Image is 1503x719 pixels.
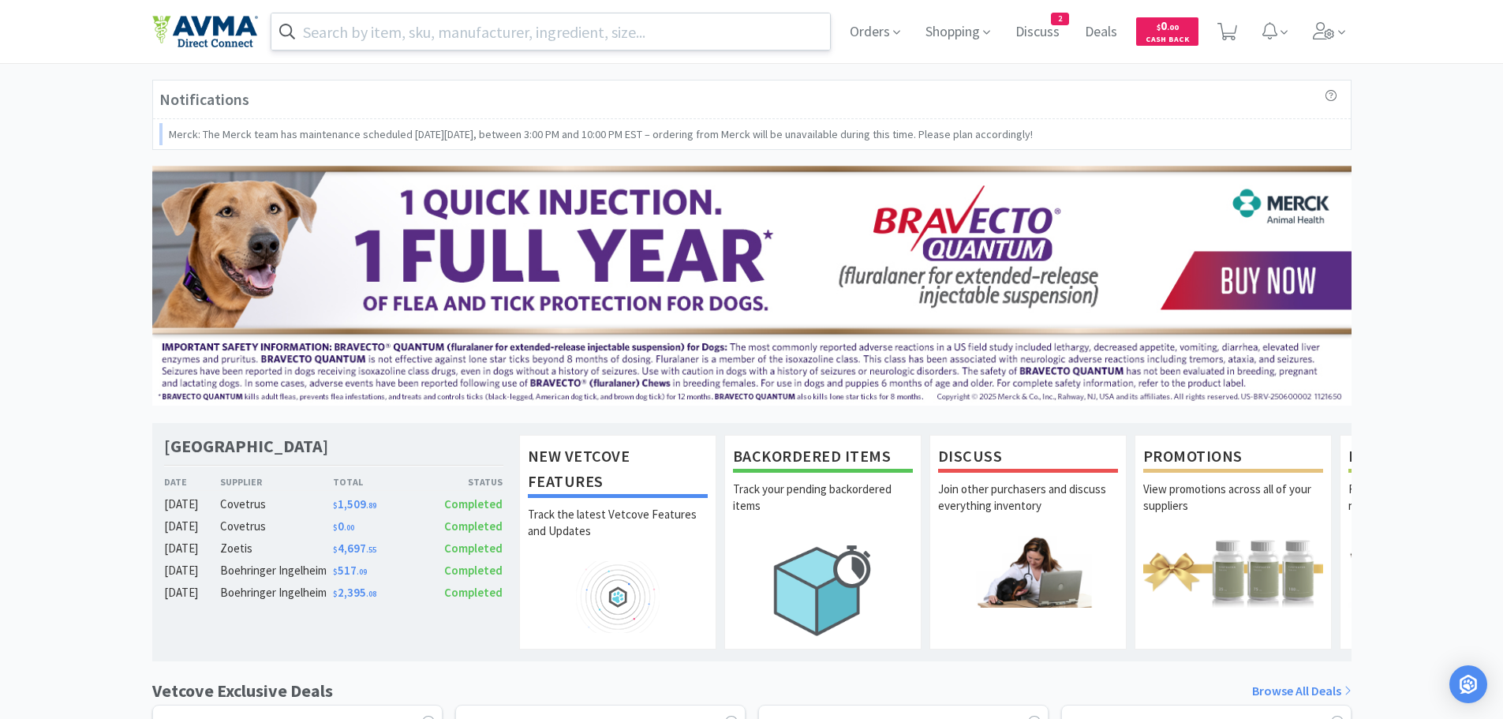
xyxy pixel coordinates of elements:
div: [DATE] [164,561,221,580]
h1: [GEOGRAPHIC_DATA] [164,435,328,458]
input: Search by item, sku, manufacturer, ingredient, size... [271,13,831,50]
span: Completed [444,496,503,511]
img: 3ffb5edee65b4d9ab6d7b0afa510b01f.jpg [152,166,1352,406]
p: View promotions across all of your suppliers [1143,481,1323,536]
span: . 08 [366,589,376,599]
h1: Vetcove Exclusive Deals [152,677,333,705]
a: PromotionsView promotions across all of your suppliers [1135,435,1332,650]
div: Covetrus [220,495,333,514]
a: New Vetcove FeaturesTrack the latest Vetcove Features and Updates [519,435,716,650]
a: Backordered ItemsTrack your pending backordered items [724,435,922,650]
div: Boehringer Ingelheim [220,561,333,580]
h1: New Vetcove Features [528,444,708,498]
div: [DATE] [164,517,221,536]
div: Status [418,474,503,489]
span: Completed [444,541,503,556]
p: Merck: The Merck team has maintenance scheduled [DATE][DATE], between 3:00 PM and 10:00 PM EST – ... [169,125,1033,143]
img: hero_feature_roadmap.png [528,561,708,633]
span: . 89 [366,500,376,511]
a: Discuss2 [1009,25,1066,39]
a: $0.00Cash Back [1136,10,1198,53]
span: 2 [1052,13,1068,24]
div: [DATE] [164,495,221,514]
span: $ [333,567,338,577]
a: Browse All Deals [1252,681,1352,702]
div: [DATE] [164,583,221,602]
span: 4,697 [333,541,376,556]
span: Cash Back [1146,36,1189,46]
p: Track the latest Vetcove Features and Updates [528,506,708,561]
span: . 55 [366,545,376,555]
span: $ [333,522,338,533]
h1: Discuss [938,444,1118,473]
a: [DATE]Boehringer Ingelheim$2,395.08Completed [164,583,503,602]
span: . 00 [344,522,354,533]
div: Supplier [220,474,333,489]
span: . 00 [1167,22,1179,32]
a: Deals [1079,25,1124,39]
span: . 09 [357,567,367,577]
h1: Promotions [1143,444,1323,473]
p: Track your pending backordered items [733,481,913,536]
span: 517 [333,563,367,578]
div: Open Intercom Messenger [1449,665,1487,703]
div: Total [333,474,418,489]
a: DiscussJoin other purchasers and discuss everything inventory [929,435,1127,650]
span: $ [333,545,338,555]
p: Join other purchasers and discuss everything inventory [938,481,1118,536]
span: $ [333,500,338,511]
div: Zoetis [220,539,333,558]
h3: Notifications [159,87,249,112]
span: Completed [444,519,503,534]
div: [DATE] [164,539,221,558]
a: [DATE]Zoetis$4,697.55Completed [164,539,503,558]
span: Completed [444,585,503,600]
div: Covetrus [220,517,333,536]
span: 0 [333,519,354,534]
a: [DATE]Covetrus$0.00Completed [164,517,503,536]
img: e4e33dab9f054f5782a47901c742baa9_102.png [152,15,258,48]
a: [DATE]Covetrus$1,509.89Completed [164,495,503,514]
span: $ [1157,22,1161,32]
span: 0 [1157,18,1179,33]
span: Completed [444,563,503,578]
span: $ [333,589,338,599]
a: [DATE]Boehringer Ingelheim$517.09Completed [164,561,503,580]
span: 1,509 [333,496,376,511]
img: hero_promotions.png [1143,536,1323,608]
div: Date [164,474,221,489]
div: Boehringer Ingelheim [220,583,333,602]
h1: Backordered Items [733,444,913,473]
span: 2,395 [333,585,376,600]
img: hero_discuss.png [938,536,1118,608]
img: hero_backorders.png [733,536,913,644]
